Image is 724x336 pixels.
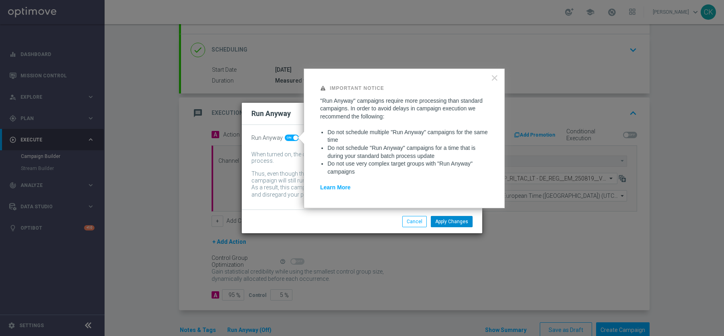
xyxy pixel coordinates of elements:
[327,160,488,176] li: Do not use very complex target groups with "Run Anyway" campaigns
[327,129,488,144] li: Do not schedule multiple "Run Anyway" campaigns for the same time
[491,71,498,84] button: Close
[251,151,461,165] div: When turned on, the campaign will be executed regardless of your site's batch-data process.
[320,97,488,121] p: "Run Anyway" campaigns require more processing than standard campaigns. In order to avoid delays ...
[251,184,461,200] div: As a result, this campaign might include customers whose data has been changed and disregard your...
[320,184,350,191] a: Learn More
[251,135,283,141] span: Run Anyway
[431,216,473,227] button: Apply Changes
[330,85,384,91] strong: Important Notice
[251,109,291,118] h2: Run Anyway
[251,170,461,184] div: Thus, even though the batch-data process might not be complete by then, the campaign will still r...
[402,216,427,227] button: Cancel
[327,144,488,160] li: Do not schedule "Run Anyway" campaigns for a time that is during your standard batch process update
